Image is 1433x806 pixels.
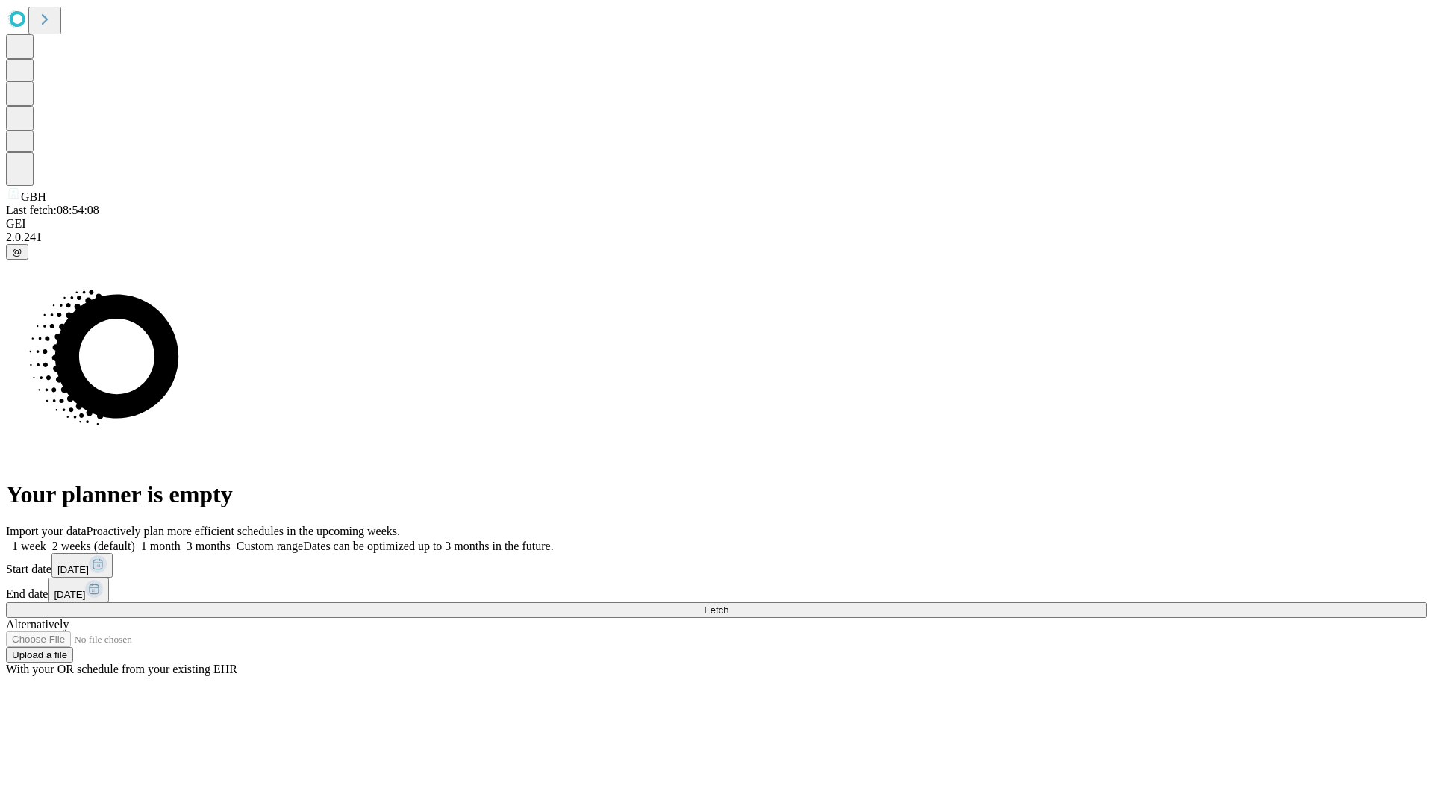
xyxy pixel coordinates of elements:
[6,525,87,537] span: Import your data
[6,231,1427,244] div: 2.0.241
[51,553,113,578] button: [DATE]
[6,578,1427,602] div: End date
[6,244,28,260] button: @
[6,553,1427,578] div: Start date
[52,540,135,552] span: 2 weeks (default)
[12,540,46,552] span: 1 week
[6,602,1427,618] button: Fetch
[48,578,109,602] button: [DATE]
[6,217,1427,231] div: GEI
[54,589,85,600] span: [DATE]
[187,540,231,552] span: 3 months
[6,204,99,216] span: Last fetch: 08:54:08
[6,647,73,663] button: Upload a file
[303,540,553,552] span: Dates can be optimized up to 3 months in the future.
[237,540,303,552] span: Custom range
[141,540,181,552] span: 1 month
[704,604,728,616] span: Fetch
[6,481,1427,508] h1: Your planner is empty
[6,618,69,631] span: Alternatively
[57,564,89,575] span: [DATE]
[21,190,46,203] span: GBH
[87,525,400,537] span: Proactively plan more efficient schedules in the upcoming weeks.
[6,663,237,675] span: With your OR schedule from your existing EHR
[12,246,22,257] span: @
